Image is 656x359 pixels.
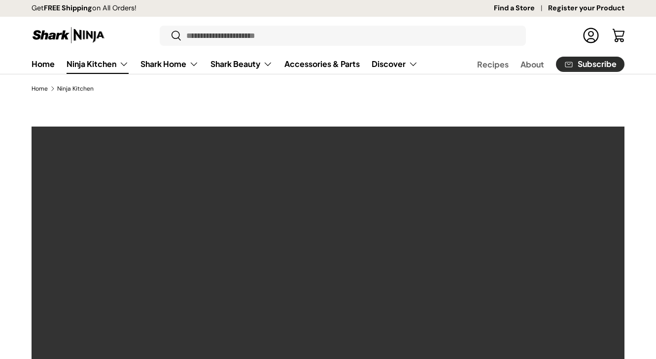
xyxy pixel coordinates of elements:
summary: Shark Home [135,54,205,74]
summary: Ninja Kitchen [61,54,135,74]
summary: Discover [366,54,424,74]
a: Discover [372,54,418,74]
nav: Breadcrumbs [32,84,624,93]
img: Shark Ninja Philippines [32,26,105,45]
a: Home [32,54,55,73]
a: Accessories & Parts [284,54,360,73]
p: Get on All Orders! [32,3,137,14]
span: Subscribe [578,60,617,68]
a: About [520,55,544,74]
summary: Shark Beauty [205,54,278,74]
a: Ninja Kitchen [57,86,94,92]
a: Subscribe [556,57,624,72]
a: Find a Store [494,3,548,14]
a: Home [32,86,48,92]
a: Ninja Kitchen [67,54,129,74]
a: Shark Beauty [210,54,273,74]
strong: FREE Shipping [44,3,92,12]
nav: Primary [32,54,418,74]
a: Shark Home [140,54,199,74]
nav: Secondary [453,54,624,74]
a: Register your Product [548,3,624,14]
a: Recipes [477,55,509,74]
